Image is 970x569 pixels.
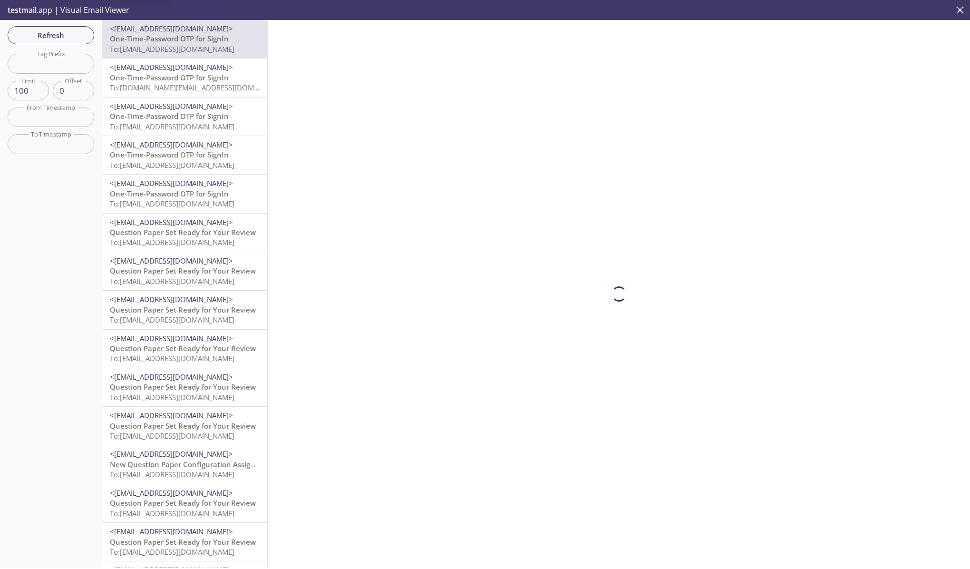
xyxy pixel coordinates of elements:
[102,291,267,329] div: <[EMAIL_ADDRESS][DOMAIN_NAME]>Question Paper Set Ready for Your ReviewTo:[EMAIL_ADDRESS][DOMAIN_N...
[110,470,234,479] span: To: [EMAIL_ADDRESS][DOMAIN_NAME]
[110,382,256,392] span: Question Paper Set Ready for Your Review
[8,26,94,44] button: Refresh
[110,449,233,459] span: <[EMAIL_ADDRESS][DOMAIN_NAME]>
[102,330,267,368] div: <[EMAIL_ADDRESS][DOMAIN_NAME]>Question Paper Set Ready for Your ReviewTo:[EMAIL_ADDRESS][DOMAIN_N...
[110,392,234,402] span: To: [EMAIL_ADDRESS][DOMAIN_NAME]
[110,343,256,353] span: Question Paper Set Ready for Your Review
[110,44,234,54] span: To: [EMAIL_ADDRESS][DOMAIN_NAME]
[110,140,233,149] span: <[EMAIL_ADDRESS][DOMAIN_NAME]>
[102,252,267,290] div: <[EMAIL_ADDRESS][DOMAIN_NAME]>Question Paper Set Ready for Your ReviewTo:[EMAIL_ADDRESS][DOMAIN_N...
[110,34,229,43] span: One-Time-Password OTP for SignIn
[102,407,267,445] div: <[EMAIL_ADDRESS][DOMAIN_NAME]>Question Paper Set Ready for Your ReviewTo:[EMAIL_ADDRESS][DOMAIN_N...
[15,29,87,41] span: Refresh
[110,547,234,557] span: To: [EMAIL_ADDRESS][DOMAIN_NAME]
[110,372,233,382] span: <[EMAIL_ADDRESS][DOMAIN_NAME]>
[102,368,267,406] div: <[EMAIL_ADDRESS][DOMAIN_NAME]>Question Paper Set Ready for Your ReviewTo:[EMAIL_ADDRESS][DOMAIN_N...
[110,305,256,314] span: Question Paper Set Ready for Your Review
[110,189,229,198] span: One-Time-Password OTP for SignIn
[102,214,267,252] div: <[EMAIL_ADDRESS][DOMAIN_NAME]>Question Paper Set Ready for Your ReviewTo:[EMAIL_ADDRESS][DOMAIN_N...
[110,62,233,72] span: <[EMAIL_ADDRESS][DOMAIN_NAME]>
[110,217,233,227] span: <[EMAIL_ADDRESS][DOMAIN_NAME]>
[110,122,234,131] span: To: [EMAIL_ADDRESS][DOMAIN_NAME]
[110,237,234,247] span: To: [EMAIL_ADDRESS][DOMAIN_NAME]
[110,315,234,324] span: To: [EMAIL_ADDRESS][DOMAIN_NAME]
[110,460,288,469] span: New Question Paper Configuration Assigned to You
[110,83,291,92] span: To: [DOMAIN_NAME][EMAIL_ADDRESS][DOMAIN_NAME]
[102,175,267,213] div: <[EMAIL_ADDRESS][DOMAIN_NAME]>One-Time-Password OTP for SignInTo:[EMAIL_ADDRESS][DOMAIN_NAME]
[110,111,229,121] span: One-Time-Password OTP for SignIn
[110,353,234,363] span: To: [EMAIL_ADDRESS][DOMAIN_NAME]
[110,150,229,159] span: One-Time-Password OTP for SignIn
[110,421,256,431] span: Question Paper Set Ready for Your Review
[110,24,233,33] span: <[EMAIL_ADDRESS][DOMAIN_NAME]>
[110,411,233,420] span: <[EMAIL_ADDRESS][DOMAIN_NAME]>
[110,73,229,82] span: One-Time-Password OTP for SignIn
[110,537,256,547] span: Question Paper Set Ready for Your Review
[110,431,234,441] span: To: [EMAIL_ADDRESS][DOMAIN_NAME]
[102,136,267,174] div: <[EMAIL_ADDRESS][DOMAIN_NAME]>One-Time-Password OTP for SignInTo:[EMAIL_ADDRESS][DOMAIN_NAME]
[110,256,233,265] span: <[EMAIL_ADDRESS][DOMAIN_NAME]>
[110,527,233,536] span: <[EMAIL_ADDRESS][DOMAIN_NAME]>
[110,227,256,237] span: Question Paper Set Ready for Your Review
[110,178,233,188] span: <[EMAIL_ADDRESS][DOMAIN_NAME]>
[110,488,233,498] span: <[EMAIL_ADDRESS][DOMAIN_NAME]>
[110,498,256,508] span: Question Paper Set Ready for Your Review
[102,484,267,522] div: <[EMAIL_ADDRESS][DOMAIN_NAME]>Question Paper Set Ready for Your ReviewTo:[EMAIL_ADDRESS][DOMAIN_N...
[102,20,267,58] div: <[EMAIL_ADDRESS][DOMAIN_NAME]>One-Time-Password OTP for SignInTo:[EMAIL_ADDRESS][DOMAIN_NAME]
[102,523,267,561] div: <[EMAIL_ADDRESS][DOMAIN_NAME]>Question Paper Set Ready for Your ReviewTo:[EMAIL_ADDRESS][DOMAIN_N...
[110,160,234,170] span: To: [EMAIL_ADDRESS][DOMAIN_NAME]
[102,59,267,97] div: <[EMAIL_ADDRESS][DOMAIN_NAME]>One-Time-Password OTP for SignInTo:[DOMAIN_NAME][EMAIL_ADDRESS][DOM...
[110,334,233,343] span: <[EMAIL_ADDRESS][DOMAIN_NAME]>
[110,294,233,304] span: <[EMAIL_ADDRESS][DOMAIN_NAME]>
[102,98,267,136] div: <[EMAIL_ADDRESS][DOMAIN_NAME]>One-Time-Password OTP for SignInTo:[EMAIL_ADDRESS][DOMAIN_NAME]
[110,199,234,208] span: To: [EMAIL_ADDRESS][DOMAIN_NAME]
[102,445,267,483] div: <[EMAIL_ADDRESS][DOMAIN_NAME]>New Question Paper Configuration Assigned to YouTo:[EMAIL_ADDRESS][...
[8,5,37,15] span: testmail
[110,101,233,111] span: <[EMAIL_ADDRESS][DOMAIN_NAME]>
[110,509,234,518] span: To: [EMAIL_ADDRESS][DOMAIN_NAME]
[110,276,234,286] span: To: [EMAIL_ADDRESS][DOMAIN_NAME]
[110,266,256,275] span: Question Paper Set Ready for Your Review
